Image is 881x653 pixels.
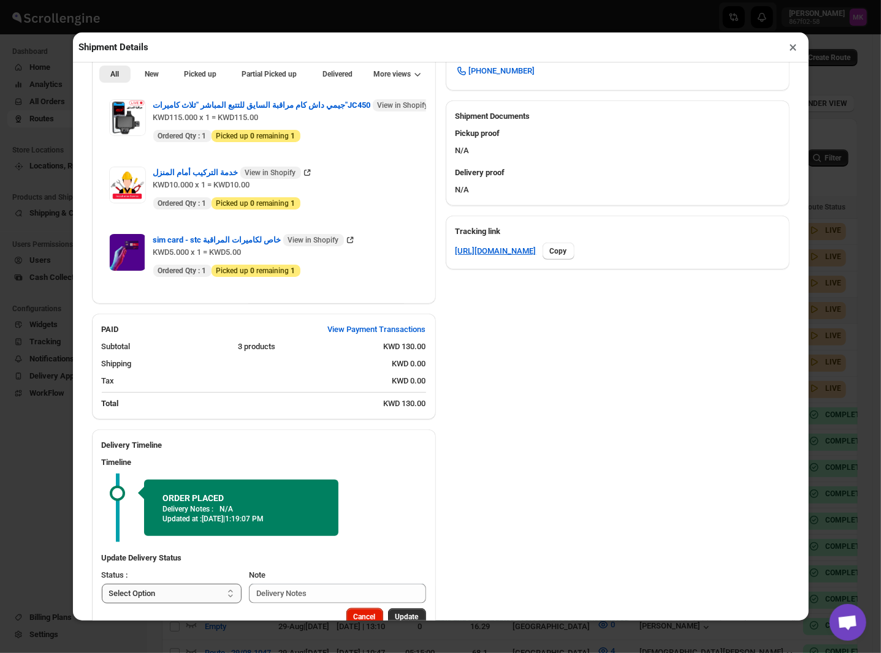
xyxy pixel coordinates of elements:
[162,492,320,504] h2: ORDER PLACED
[158,266,207,276] span: Ordered Qty :
[102,399,119,408] b: Total
[245,168,296,178] span: View in Shopify
[216,198,296,208] span: Picked up remaining
[202,132,207,140] b: 1
[79,41,149,53] h2: Shipment Details
[469,65,535,77] span: [PHONE_NUMBER]
[392,358,426,370] div: KWD 0.00
[446,162,790,206] div: N/A
[251,266,255,275] b: 0
[288,235,339,245] span: View in Shopify
[153,234,344,246] span: sim card - stc خاص لكاميرات المراقبة
[830,604,866,641] a: دردشة مفتوحة
[251,199,255,208] b: 0
[249,570,265,579] span: Note
[367,66,429,83] button: More views
[238,341,374,353] div: 3 products
[184,69,216,79] span: Picked up
[291,132,296,140] b: 1
[153,167,301,179] span: خدمة التركيب أمام المنزل
[102,570,128,579] span: Status :
[102,552,426,564] h3: Update Delivery Status
[550,246,567,256] span: Copy
[456,225,780,238] h3: Tracking link
[153,113,259,122] span: KWD115.000 x 1 = KWD115.00
[392,375,426,387] div: KWD 0.00
[456,167,780,179] h3: Delivery proof
[328,323,426,336] span: View Payment Transactions
[202,266,207,275] b: 1
[446,123,790,162] div: N/A
[543,243,574,260] button: Copy
[216,266,296,276] span: Picked up remaining
[102,323,119,336] h2: PAID
[448,61,543,81] a: [PHONE_NUMBER]
[102,358,383,370] div: Shipping
[354,612,376,622] span: Cancel
[153,235,356,244] a: sim card - stc خاص لكاميرات المراقبة View in Shopify
[456,110,780,123] h2: Shipment Documents
[249,584,426,603] input: Delivery Notes
[109,99,146,136] img: Item
[202,515,264,523] span: [DATE] | 1:19:07 PM
[102,341,229,353] div: Subtotal
[388,608,426,625] button: Update
[291,266,296,275] b: 1
[346,608,383,625] button: Cancel
[322,69,353,79] span: Delivered
[162,514,320,524] p: Updated at :
[153,168,313,177] a: خدمة التركيب أمام المنزل View in Shopify
[216,131,296,141] span: Picked up remaining
[202,199,207,208] b: 1
[153,100,446,110] a: جيمي داش كام مراقبة السايق للتتبع المباشر "ثلاث كاميرات"JC450 View in Shopify
[153,247,242,257] span: KWD5.000 x 1 = KWD5.00
[395,612,419,622] span: Update
[251,132,255,140] b: 0
[162,504,213,514] p: Delivery Notes :
[102,375,383,387] div: Tax
[102,456,426,469] h3: Timeline
[456,127,780,140] h3: Pickup proof
[384,341,426,353] div: KWD 130.00
[785,39,803,56] button: ×
[378,100,429,110] span: View in Shopify
[110,234,144,271] img: Item
[321,320,433,339] button: View Payment Transactions
[153,99,433,111] span: جيمي داش كام مراقبة السايق للتتبع المباشر "ثلاث كاميرات"JC450
[153,180,250,189] span: KWD10.000 x 1 = KWD10.00
[158,198,207,208] span: Ordered Qty :
[110,69,119,79] span: All
[374,69,411,79] span: More views
[456,245,536,257] a: [URL][DOMAIN_NAME]
[219,504,233,514] p: N/A
[291,199,296,208] b: 1
[384,398,426,410] div: KWD 130.00
[158,131,207,141] span: Ordered Qty :
[145,69,159,79] span: New
[242,69,297,79] span: Partial Picked up
[109,167,146,203] img: Item
[102,439,426,451] h2: Delivery Timeline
